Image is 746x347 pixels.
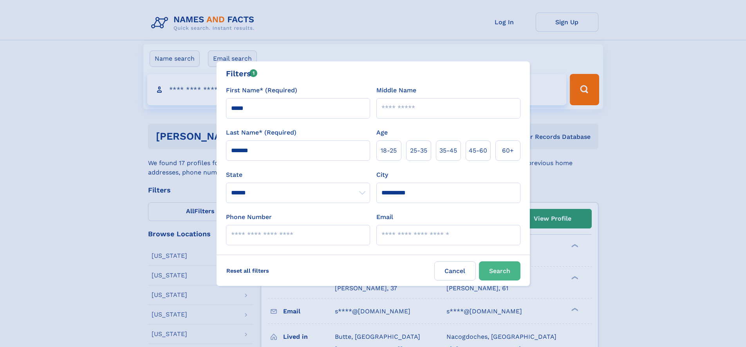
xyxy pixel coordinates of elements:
button: Search [479,261,520,280]
label: Age [376,128,388,137]
label: City [376,170,388,180]
label: Last Name* (Required) [226,128,296,137]
span: 18‑25 [381,146,397,155]
label: First Name* (Required) [226,86,297,95]
span: 35‑45 [439,146,457,155]
span: 25‑35 [410,146,427,155]
span: 60+ [502,146,514,155]
span: 45‑60 [469,146,487,155]
label: Email [376,212,393,222]
label: Cancel [434,261,476,280]
label: Phone Number [226,212,272,222]
label: State [226,170,370,180]
label: Middle Name [376,86,416,95]
label: Reset all filters [221,261,274,280]
div: Filters [226,68,258,79]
